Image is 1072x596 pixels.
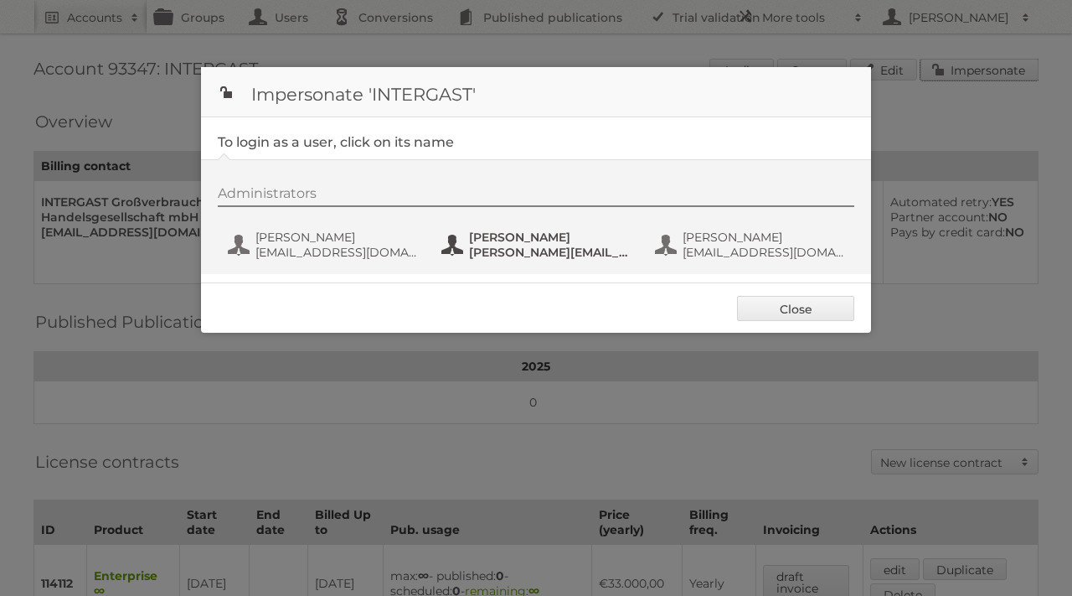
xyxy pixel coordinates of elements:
legend: To login as a user, click on its name [218,134,454,150]
button: [PERSON_NAME] [EMAIL_ADDRESS][DOMAIN_NAME] [226,228,423,262]
span: [PERSON_NAME] [469,230,631,245]
span: [PERSON_NAME] [683,230,845,245]
span: [EMAIL_ADDRESS][DOMAIN_NAME] [683,245,845,260]
h1: Impersonate 'INTERGAST' [201,67,871,117]
div: Administrators [218,185,854,207]
button: [PERSON_NAME] [PERSON_NAME][EMAIL_ADDRESS][PERSON_NAME][DOMAIN_NAME] [440,228,636,262]
span: [PERSON_NAME][EMAIL_ADDRESS][PERSON_NAME][DOMAIN_NAME] [469,245,631,260]
button: [PERSON_NAME] [EMAIL_ADDRESS][DOMAIN_NAME] [653,228,850,262]
a: Close [737,296,854,321]
span: [PERSON_NAME] [255,230,418,245]
span: [EMAIL_ADDRESS][DOMAIN_NAME] [255,245,418,260]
